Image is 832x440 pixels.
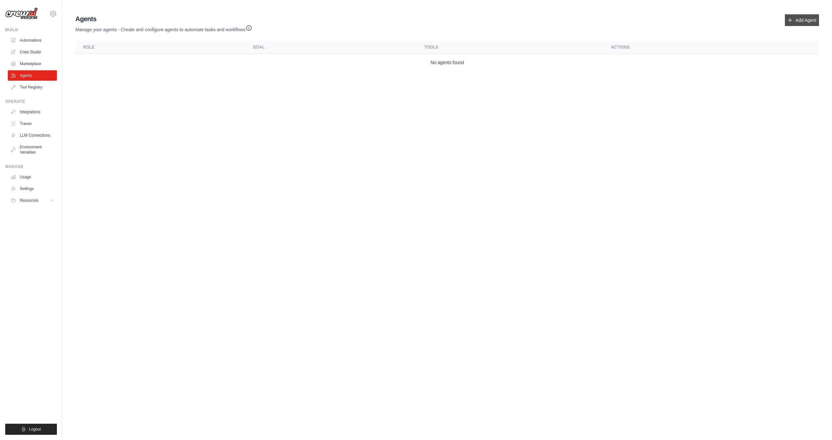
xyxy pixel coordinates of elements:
a: Crew Studio [8,47,57,57]
a: Tool Registry [8,82,57,92]
a: Add Agent [785,14,819,26]
button: Resources [8,195,57,206]
th: Goal [245,41,416,54]
span: Resources [20,198,38,203]
button: Logout [5,424,57,435]
a: LLM Connections [8,130,57,141]
a: Settings [8,184,57,194]
a: Integrations [8,107,57,117]
a: Traces [8,118,57,129]
th: Role [75,41,245,54]
span: Logout [29,427,41,432]
th: Actions [603,41,819,54]
a: Automations [8,35,57,46]
a: Marketplace [8,59,57,69]
td: No agents found [75,54,819,71]
div: Operate [5,99,57,104]
div: Build [5,27,57,33]
a: Agents [8,70,57,81]
p: Manage your agents - Create and configure agents to automate tasks and workflows [75,23,252,33]
a: Environment Variables [8,142,57,158]
div: Manage [5,164,57,169]
img: Logo [5,7,38,20]
th: Tools [416,41,603,54]
a: Usage [8,172,57,182]
h2: Agents [75,14,252,23]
